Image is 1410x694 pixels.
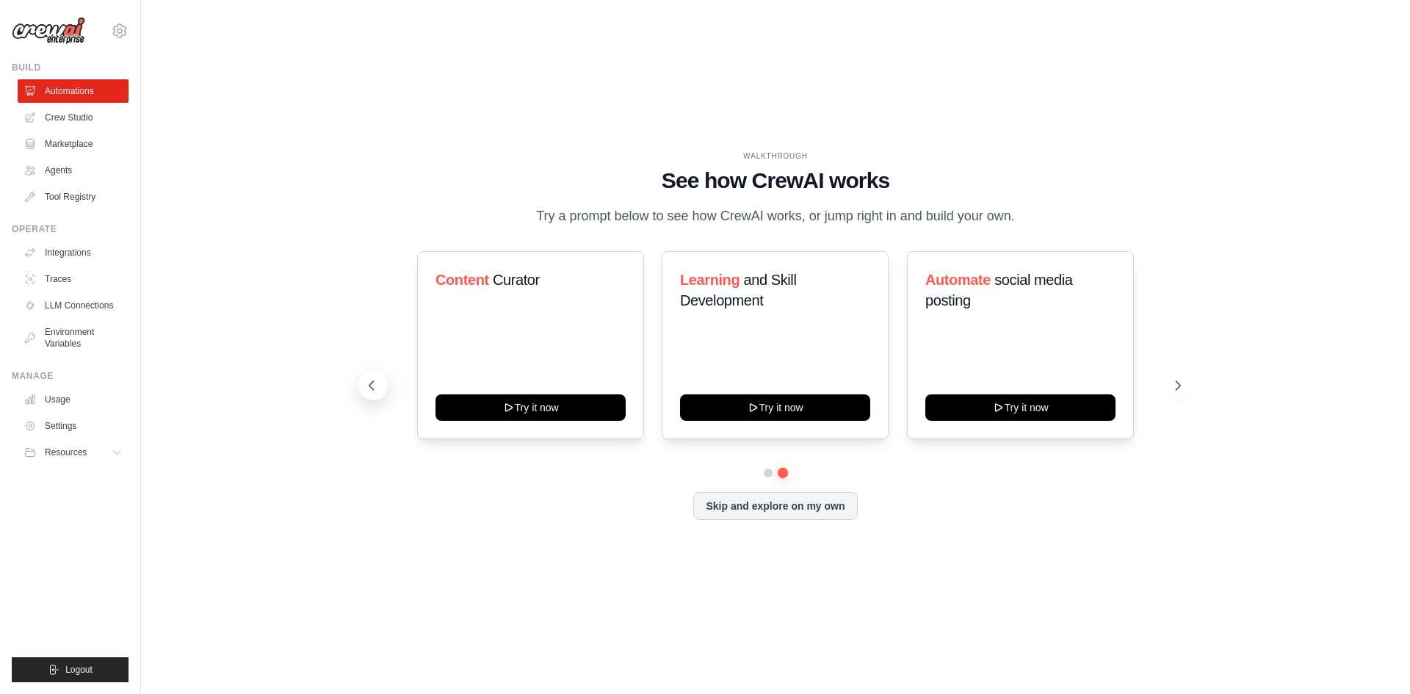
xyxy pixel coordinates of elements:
[12,223,129,235] div: Operate
[18,241,129,264] a: Integrations
[435,394,626,421] button: Try it now
[435,272,489,288] span: Content
[680,272,740,288] span: Learning
[45,447,87,458] span: Resources
[65,664,93,676] span: Logout
[18,159,129,182] a: Agents
[925,272,1073,308] span: social media posting
[18,388,129,411] a: Usage
[18,79,129,103] a: Automations
[370,151,1181,162] div: WALKTHROUGH
[1337,623,1410,694] iframe: Chat Widget
[18,106,129,129] a: Crew Studio
[12,17,85,45] img: Logo
[18,185,129,209] a: Tool Registry
[693,492,857,520] button: Skip and explore on my own
[680,272,796,308] span: and Skill Development
[18,267,129,291] a: Traces
[493,272,540,288] span: Curator
[925,272,991,288] span: Automate
[529,206,1022,227] p: Try a prompt below to see how CrewAI works, or jump right in and build your own.
[18,132,129,156] a: Marketplace
[12,657,129,682] button: Logout
[680,394,870,421] button: Try it now
[925,394,1116,421] button: Try it now
[18,414,129,438] a: Settings
[12,62,129,73] div: Build
[12,370,129,382] div: Manage
[370,167,1181,194] h1: See how CrewAI works
[18,320,129,355] a: Environment Variables
[18,441,129,464] button: Resources
[18,294,129,317] a: LLM Connections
